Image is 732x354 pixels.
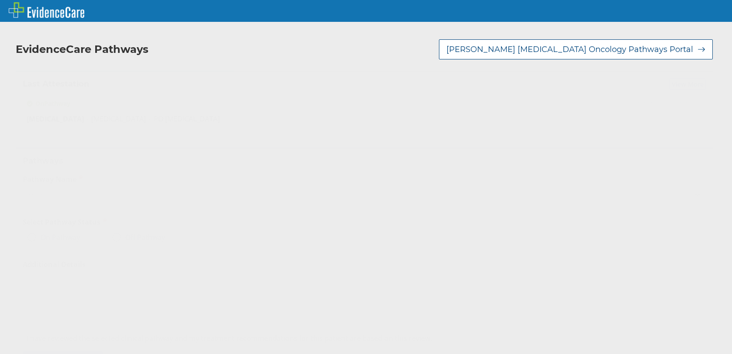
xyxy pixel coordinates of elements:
[23,156,706,166] h2: Pathways
[439,39,713,59] button: [PERSON_NAME] [MEDICAL_DATA] Oncology Pathways Portal
[23,217,361,227] h2: Select Pathway Status
[27,114,84,124] span: [MEDICAL_DATA]
[618,101,702,108] span: [PERSON_NAME] [PERSON_NAME]
[16,43,148,56] h2: EvidenceCare Pathways
[27,333,432,343] span: I have reviewed the selected clinical pathway and my treatment recommendations for this patient a...
[559,101,611,108] span: [DATE] 10:04 ( [DATE] )
[672,80,704,89] span: View More
[23,79,89,90] h2: Last Attestation
[154,114,220,124] span: PO [MEDICAL_DATA]
[23,260,706,269] label: Additional Details
[670,79,706,90] button: View More
[28,190,52,199] div: Select...
[91,114,146,124] span: [MEDICAL_DATA]
[9,2,84,18] img: EvidenceCare
[23,174,706,184] label: Pathway Name
[28,233,80,242] label: On Pathway
[446,44,693,55] span: [PERSON_NAME] [MEDICAL_DATA] Oncology Pathways Portal
[112,233,165,242] label: Off Pathway
[27,99,70,108] span: On Pathway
